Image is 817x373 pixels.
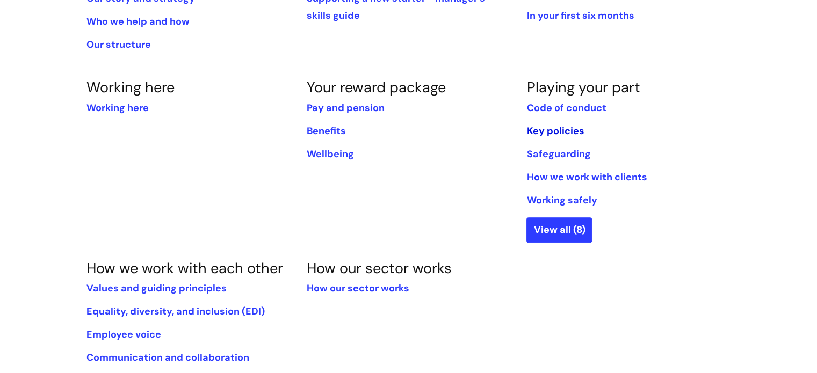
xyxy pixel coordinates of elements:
[306,259,451,277] a: How our sector works
[526,148,590,160] a: Safeguarding
[306,282,409,295] a: How our sector works
[526,78,640,97] a: Playing your part
[306,101,384,114] a: Pay and pension
[526,194,597,207] a: Working safely
[86,328,161,341] a: Employee voice
[306,78,445,97] a: Your reward package
[526,171,647,184] a: How we work with clients
[86,351,249,364] a: Communication and collaboration
[86,305,265,318] a: Equality, diversity, and inclusion (EDI)
[526,217,592,242] a: View all (8)
[526,125,584,137] a: Key policies
[86,15,190,28] a: Who we help and how
[306,125,345,137] a: Benefits
[86,38,151,51] a: Our structure
[86,101,149,114] a: Working here
[86,259,283,277] a: How we work with each other
[86,78,175,97] a: Working here
[526,101,606,114] a: Code of conduct
[306,148,353,160] a: Wellbeing
[526,9,634,22] a: In your first six months
[86,282,227,295] a: Values and guiding principles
